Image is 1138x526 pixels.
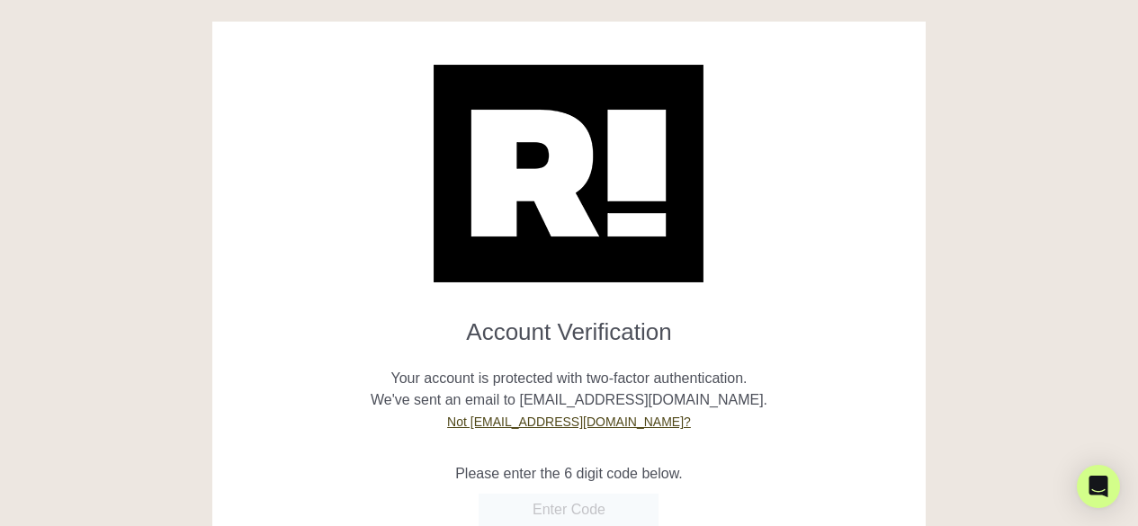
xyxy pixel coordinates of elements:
[479,494,659,526] input: Enter Code
[226,346,912,432] p: Your account is protected with two-factor authentication. We've sent an email to [EMAIL_ADDRESS][...
[447,415,691,429] a: Not [EMAIL_ADDRESS][DOMAIN_NAME]?
[434,65,703,282] img: Retention.com
[226,463,912,485] p: Please enter the 6 digit code below.
[1077,465,1120,508] div: Open Intercom Messenger
[226,304,912,346] h1: Account Verification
